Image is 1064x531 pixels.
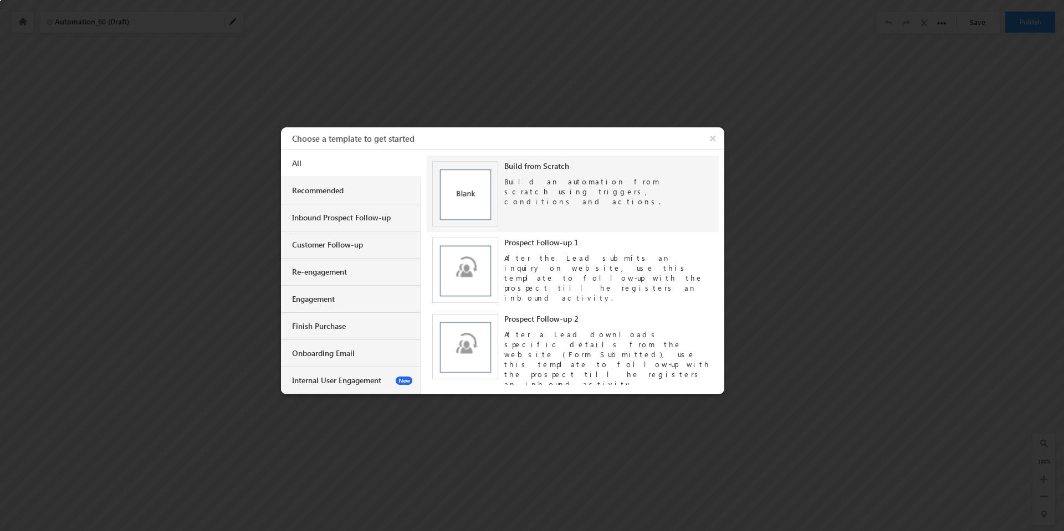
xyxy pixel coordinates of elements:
[292,240,412,250] div: Customer Follow-up
[292,348,412,358] div: Onboarding Email
[432,161,498,227] img: blank_template.png
[504,324,713,389] div: After a Lead downloads specific details from the website (Form Submitted), use this template to f...
[292,213,412,223] div: Inbound Prospect Follow-up
[504,248,713,303] div: After the Lead submits an inquiry on website, use this template to follow-up with the prospect ti...
[504,314,713,324] div: Prospect Follow-up 2
[704,127,725,149] button: ×
[292,321,412,331] div: Finish Purchase
[292,375,412,385] div: Internal User Engagement
[432,314,498,380] img: prospect.png
[292,158,412,168] div: All
[432,238,498,303] img: prospect.png
[504,238,713,248] div: Prospect Follow-up 1
[292,127,724,149] h3: Choose a template to get started
[504,161,713,171] div: Build from Scratch
[504,171,713,207] div: Build an automation from scratch using triggers, conditions and actions.
[292,294,412,304] div: Engagement
[292,267,412,277] div: Re-engagement
[292,185,412,195] div: Recommended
